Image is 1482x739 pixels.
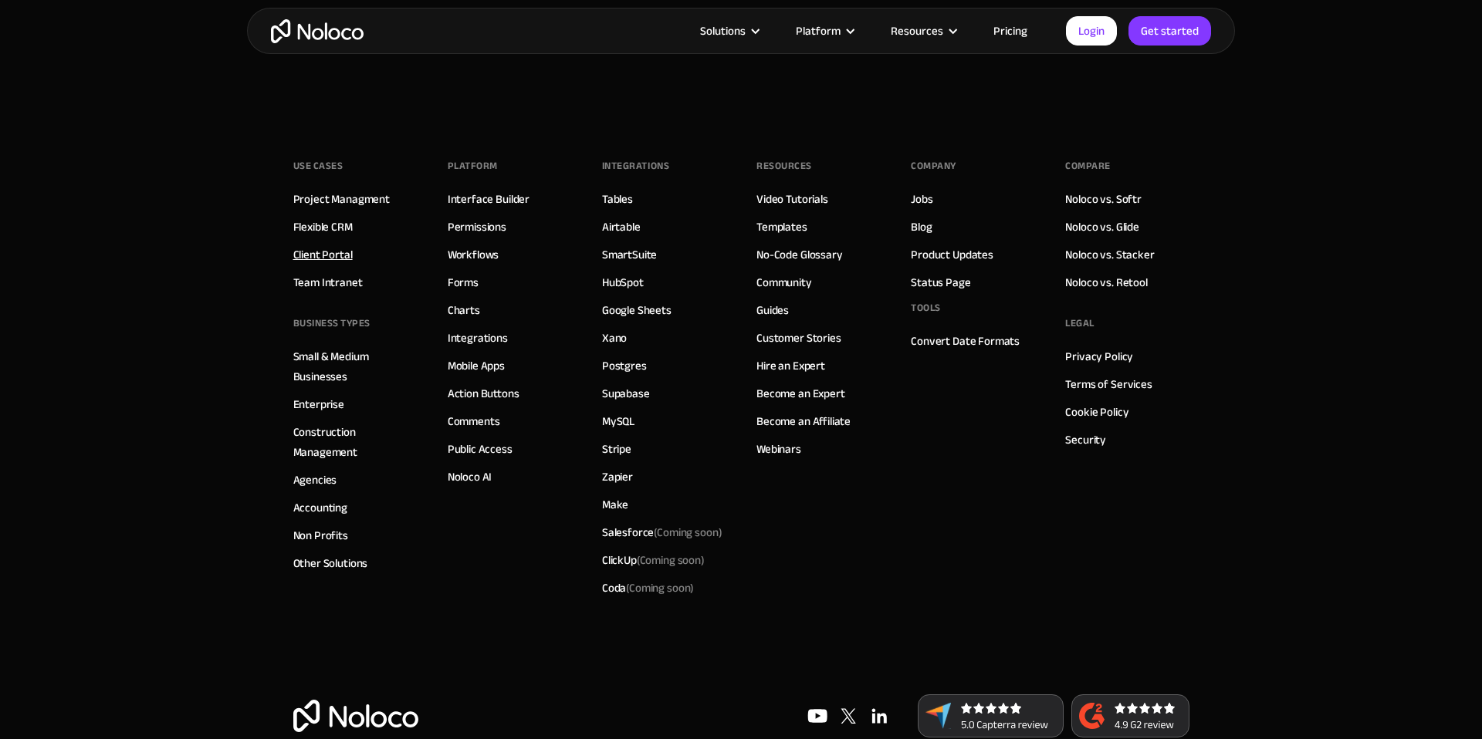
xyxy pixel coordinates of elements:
[777,21,871,41] div: Platform
[911,189,932,209] a: Jobs
[448,217,506,237] a: Permissions
[293,154,343,177] div: Use Cases
[602,300,672,320] a: Google Sheets
[602,272,644,292] a: HubSpot
[602,578,694,598] div: Coda
[448,245,499,265] a: Workflows
[448,383,519,403] a: Action Buttons
[602,467,633,487] a: Zapier
[448,154,498,177] div: Platform
[700,21,746,41] div: Solutions
[1066,16,1117,46] a: Login
[626,577,694,599] span: (Coming soon)
[293,245,353,265] a: Client Portal
[1065,189,1142,209] a: Noloco vs. Softr
[271,19,364,43] a: home
[756,356,825,376] a: Hire an Expert
[911,245,993,265] a: Product Updates
[756,245,843,265] a: No-Code Glossary
[448,467,492,487] a: Noloco AI
[602,356,647,376] a: Postgres
[756,189,828,209] a: Video Tutorials
[293,189,390,209] a: Project Managment
[911,331,1020,351] a: Convert Date Formats
[756,217,807,237] a: Templates
[911,272,970,292] a: Status Page
[293,346,417,386] a: Small & Medium Businesses
[602,411,634,431] a: MySQL
[756,272,812,292] a: Community
[602,550,705,570] div: ClickUp
[602,217,641,237] a: Airtable
[681,21,777,41] div: Solutions
[654,521,722,543] span: (Coming soon)
[602,494,628,515] a: Make
[871,21,974,41] div: Resources
[1065,312,1095,335] div: Legal
[602,328,627,348] a: Xano
[293,312,370,335] div: BUSINESS TYPES
[756,439,801,459] a: Webinars
[756,411,851,431] a: Become an Affiliate
[756,328,841,348] a: Customer Stories
[1065,430,1106,450] a: Security
[602,383,650,403] a: Supabase
[448,189,530,209] a: Interface Builder
[1065,272,1147,292] a: Noloco vs. Retool
[293,525,348,545] a: Non Profits
[796,21,841,41] div: Platform
[293,217,353,237] a: Flexible CRM
[448,272,479,292] a: Forms
[448,411,500,431] a: Comments
[1065,402,1128,422] a: Cookie Policy
[974,21,1047,41] a: Pricing
[1128,16,1211,46] a: Get started
[756,300,789,320] a: Guides
[602,189,633,209] a: Tables
[1065,374,1152,394] a: Terms of Services
[1065,154,1111,177] div: Compare
[448,328,508,348] a: Integrations
[602,439,631,459] a: Stripe
[448,439,513,459] a: Public Access
[448,356,505,376] a: Mobile Apps
[637,549,705,571] span: (Coming soon)
[756,383,845,403] a: Become an Expert
[293,272,363,292] a: Team Intranet
[293,470,337,490] a: Agencies
[602,154,669,177] div: INTEGRATIONS
[293,422,417,462] a: Construction Management
[602,522,722,542] div: Salesforce
[293,394,345,414] a: Enterprise
[1065,217,1139,237] a: Noloco vs. Glide
[293,498,348,518] a: Accounting
[891,21,943,41] div: Resources
[911,296,941,319] div: Tools
[1065,245,1154,265] a: Noloco vs. Stacker
[911,217,932,237] a: Blog
[911,154,956,177] div: Company
[602,245,658,265] a: SmartSuite
[756,154,812,177] div: Resources
[448,300,480,320] a: Charts
[1065,346,1133,366] a: Privacy Policy
[293,553,368,573] a: Other Solutions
